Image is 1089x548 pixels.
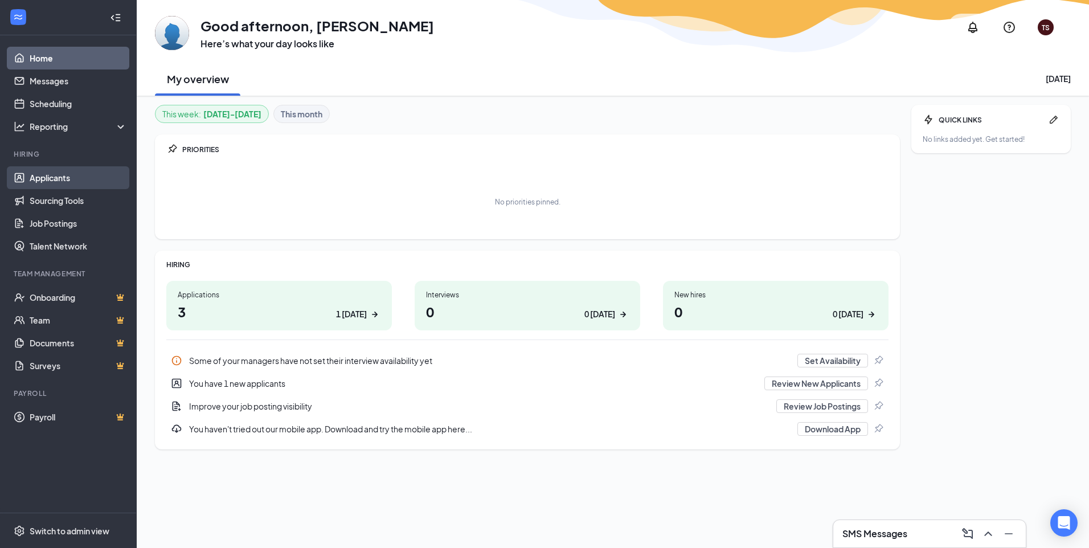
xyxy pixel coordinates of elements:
[998,525,1017,543] button: Minimize
[14,149,125,159] div: Hiring
[966,21,980,34] svg: Notifications
[189,355,791,366] div: Some of your managers have not set their interview availability yet
[1002,527,1016,541] svg: Minimize
[189,423,791,435] div: You haven't tried out our mobile app. Download and try the mobile app here...
[30,286,127,309] a: OnboardingCrown
[182,145,889,154] div: PRIORITIES
[171,355,182,366] svg: Info
[178,290,380,300] div: Applications
[14,388,125,398] div: Payroll
[171,423,182,435] svg: Download
[30,212,127,235] a: Job Postings
[923,134,1059,144] div: No links added yet. Get started!
[978,525,996,543] button: ChevronUp
[30,121,128,132] div: Reporting
[14,525,25,537] svg: Settings
[873,400,884,412] svg: Pin
[30,235,127,257] a: Talent Network
[873,423,884,435] svg: Pin
[797,422,868,436] button: Download App
[674,302,877,321] h1: 0
[166,260,889,269] div: HIRING
[166,418,889,440] a: DownloadYou haven't tried out our mobile app. Download and try the mobile app here...Download AppPin
[13,11,24,23] svg: WorkstreamLogo
[14,121,25,132] svg: Analysis
[797,354,868,367] button: Set Availability
[110,12,121,23] svg: Collapse
[30,166,127,189] a: Applicants
[171,378,182,389] svg: UserEntity
[30,332,127,354] a: DocumentsCrown
[336,308,367,320] div: 1 [DATE]
[1042,23,1050,32] div: TS
[30,309,127,332] a: TeamCrown
[842,527,907,540] h3: SMS Messages
[30,354,127,377] a: SurveysCrown
[873,355,884,366] svg: Pin
[866,309,877,320] svg: ArrowRight
[776,399,868,413] button: Review Job Postings
[961,527,975,541] svg: ComposeMessage
[200,16,434,35] h1: Good afternoon, [PERSON_NAME]
[30,69,127,92] a: Messages
[30,92,127,115] a: Scheduling
[166,349,889,372] div: Some of your managers have not set their interview availability yet
[162,108,261,120] div: This week :
[426,290,629,300] div: Interviews
[764,377,868,390] button: Review New Applicants
[166,372,889,395] div: You have 1 new applicants
[203,108,261,120] b: [DATE] - [DATE]
[30,47,127,69] a: Home
[1050,509,1078,537] div: Open Intercom Messenger
[1046,73,1071,84] div: [DATE]
[663,281,889,330] a: New hires00 [DATE]ArrowRight
[415,281,640,330] a: Interviews00 [DATE]ArrowRight
[939,115,1043,125] div: QUICK LINKS
[674,290,877,300] div: New hires
[369,309,380,320] svg: ArrowRight
[833,308,863,320] div: 0 [DATE]
[166,372,889,395] a: UserEntityYou have 1 new applicantsReview New ApplicantsPin
[200,38,434,50] h3: Here’s what your day looks like
[167,72,229,86] h2: My overview
[923,114,934,125] svg: Bolt
[166,395,889,418] a: DocumentAddImprove your job posting visibilityReview Job PostingsPin
[584,308,615,320] div: 0 [DATE]
[189,378,758,389] div: You have 1 new applicants
[30,525,109,537] div: Switch to admin view
[171,400,182,412] svg: DocumentAdd
[873,378,884,389] svg: Pin
[166,144,178,155] svg: Pin
[1002,21,1016,34] svg: QuestionInfo
[155,16,189,50] img: Tarra Scherer
[30,189,127,212] a: Sourcing Tools
[617,309,629,320] svg: ArrowRight
[189,400,769,412] div: Improve your job posting visibility
[281,108,322,120] b: This month
[166,418,889,440] div: You haven't tried out our mobile app. Download and try the mobile app here...
[495,197,560,207] div: No priorities pinned.
[166,349,889,372] a: InfoSome of your managers have not set their interview availability yetSet AvailabilityPin
[981,527,995,541] svg: ChevronUp
[426,302,629,321] h1: 0
[14,269,125,279] div: Team Management
[1048,114,1059,125] svg: Pen
[30,406,127,428] a: PayrollCrown
[166,281,392,330] a: Applications31 [DATE]ArrowRight
[166,395,889,418] div: Improve your job posting visibility
[957,525,976,543] button: ComposeMessage
[178,302,380,321] h1: 3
